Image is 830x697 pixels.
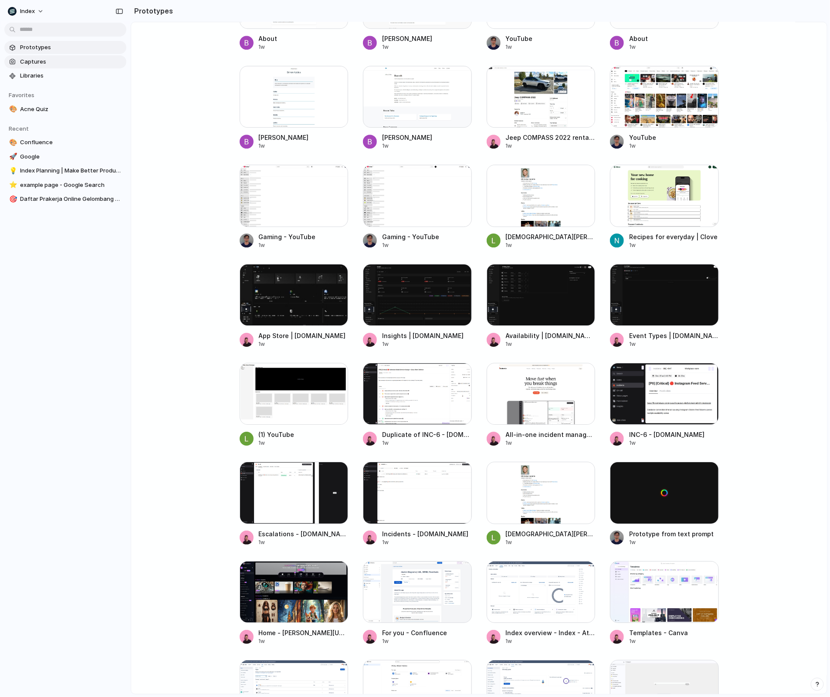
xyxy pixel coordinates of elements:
[487,66,596,150] a: Jeep COMPASS 2022 rental in Kalkallo, VIC by Antar P K. | TuroJeep COMPASS 2022 rental in [GEOGRA...
[363,363,472,447] a: Duplicate of INC-6 - incident.ioDuplicate of INC-6 - [DOMAIN_NAME]1w
[506,340,596,348] div: 1w
[506,628,596,637] div: Index overview - Index - Atlassian Administration
[506,232,596,241] div: [DEMOGRAPHIC_DATA][PERSON_NAME]
[9,104,15,114] div: 🎨
[4,136,126,149] a: 🎨Confluence
[240,66,349,150] a: Simon Kubica[PERSON_NAME]1w
[4,103,126,116] a: 🎨Acne Quiz
[629,241,718,249] div: 1w
[363,462,472,546] a: Incidents - incident.ioIncidents - [DOMAIN_NAME]1w
[506,331,596,340] div: Availability | [DOMAIN_NAME]
[8,181,17,189] button: ⭐
[382,34,432,43] div: [PERSON_NAME]
[4,150,126,163] a: 🚀Google
[382,538,468,546] div: 1w
[259,241,316,249] div: 1w
[629,529,714,538] div: Prototype from text prompt
[9,180,15,190] div: ⭐
[506,430,596,439] div: All-in-one incident management platform | [DOMAIN_NAME]
[610,561,719,645] a: Templates - CanvaTemplates - Canva1w
[506,34,533,43] div: YouTube
[259,340,346,348] div: 1w
[240,264,349,348] a: App Store | Cal.comApp Store | [DOMAIN_NAME]1w
[382,331,464,340] div: Insights | [DOMAIN_NAME]
[20,58,123,66] span: Captures
[20,7,35,16] span: Index
[487,561,596,645] a: Index overview - Index - Atlassian AdministrationIndex overview - Index - Atlassian Administration1w
[20,71,123,80] span: Libraries
[382,142,432,150] div: 1w
[382,439,472,447] div: 1w
[259,439,295,447] div: 1w
[20,195,123,203] span: Daftar Prakerja Online Gelombang Terbaru 2025 Bukalapak
[259,142,309,150] div: 1w
[20,138,123,147] span: Confluence
[610,165,719,249] a: Recipes for everyday | CloveRecipes for everyday | Clove1w
[240,165,349,249] a: Gaming - YouTubeGaming - YouTube1w
[4,4,48,18] button: Index
[506,538,596,546] div: 1w
[610,264,719,348] a: Event Types | Cal.comEvent Types | [DOMAIN_NAME]1w
[506,529,596,538] div: [DEMOGRAPHIC_DATA][PERSON_NAME]
[629,628,688,637] div: Templates - Canva
[363,165,472,249] a: Gaming - YouTubeGaming - YouTube1w
[629,142,656,150] div: 1w
[629,34,648,43] div: About
[363,66,472,150] a: Simon Kubica[PERSON_NAME]1w
[382,529,468,538] div: Incidents - [DOMAIN_NAME]
[382,340,464,348] div: 1w
[629,331,719,340] div: Event Types | [DOMAIN_NAME]
[487,264,596,348] a: Availability | Cal.comAvailability | [DOMAIN_NAME]1w
[629,43,648,51] div: 1w
[610,462,719,546] a: Prototype from text promptPrototype from text prompt1w
[259,331,346,340] div: App Store | [DOMAIN_NAME]
[506,439,596,447] div: 1w
[8,195,17,203] button: 🎯
[259,43,278,51] div: 1w
[629,232,718,241] div: Recipes for everyday | Clove
[131,6,173,16] h2: Prototypes
[259,637,349,645] div: 1w
[382,133,432,142] div: [PERSON_NAME]
[240,462,349,546] a: Escalations - incident.ioEscalations - [DOMAIN_NAME]1w
[629,637,688,645] div: 1w
[8,152,17,161] button: 🚀
[487,165,596,249] a: Christian Iacullo[DEMOGRAPHIC_DATA][PERSON_NAME]1w
[20,181,123,189] span: example page - Google Search
[240,561,349,645] a: Home - Leonardo.AiHome - [PERSON_NAME][URL]1w
[506,142,596,150] div: 1w
[4,193,126,206] a: 🎯Daftar Prakerja Online Gelombang Terbaru 2025 Bukalapak
[487,363,596,447] a: All-in-one incident management platform | incident.ioAll-in-one incident management platform | [D...
[259,529,349,538] div: Escalations - [DOMAIN_NAME]
[259,232,316,241] div: Gaming - YouTube
[9,166,15,176] div: 💡
[610,66,719,150] a: YouTubeYouTube1w
[9,194,15,204] div: 🎯
[487,462,596,546] a: Christian Iacullo[DEMOGRAPHIC_DATA][PERSON_NAME]1w
[382,430,472,439] div: Duplicate of INC-6 - [DOMAIN_NAME]
[9,125,29,132] span: Recent
[382,241,439,249] div: 1w
[8,105,17,114] button: 🎨
[629,538,714,546] div: 1w
[20,105,123,114] span: Acne Quiz
[9,152,15,162] div: 🚀
[9,138,15,148] div: 🎨
[240,363,349,447] a: (1) YouTube(1) YouTube1w
[259,34,278,43] div: About
[4,164,126,177] a: 💡Index Planning | Make Better Product Decisions
[382,637,447,645] div: 1w
[9,91,34,98] span: Favorites
[629,430,705,439] div: INC-6 - [DOMAIN_NAME]
[4,41,126,54] a: Prototypes
[20,43,123,52] span: Prototypes
[506,637,596,645] div: 1w
[4,179,126,192] a: ⭐example page - Google Search
[506,43,533,51] div: 1w
[629,439,705,447] div: 1w
[610,363,719,447] a: INC-6 - incident.ioINC-6 - [DOMAIN_NAME]1w
[259,538,349,546] div: 1w
[20,166,123,175] span: Index Planning | Make Better Product Decisions
[382,232,439,241] div: Gaming - YouTube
